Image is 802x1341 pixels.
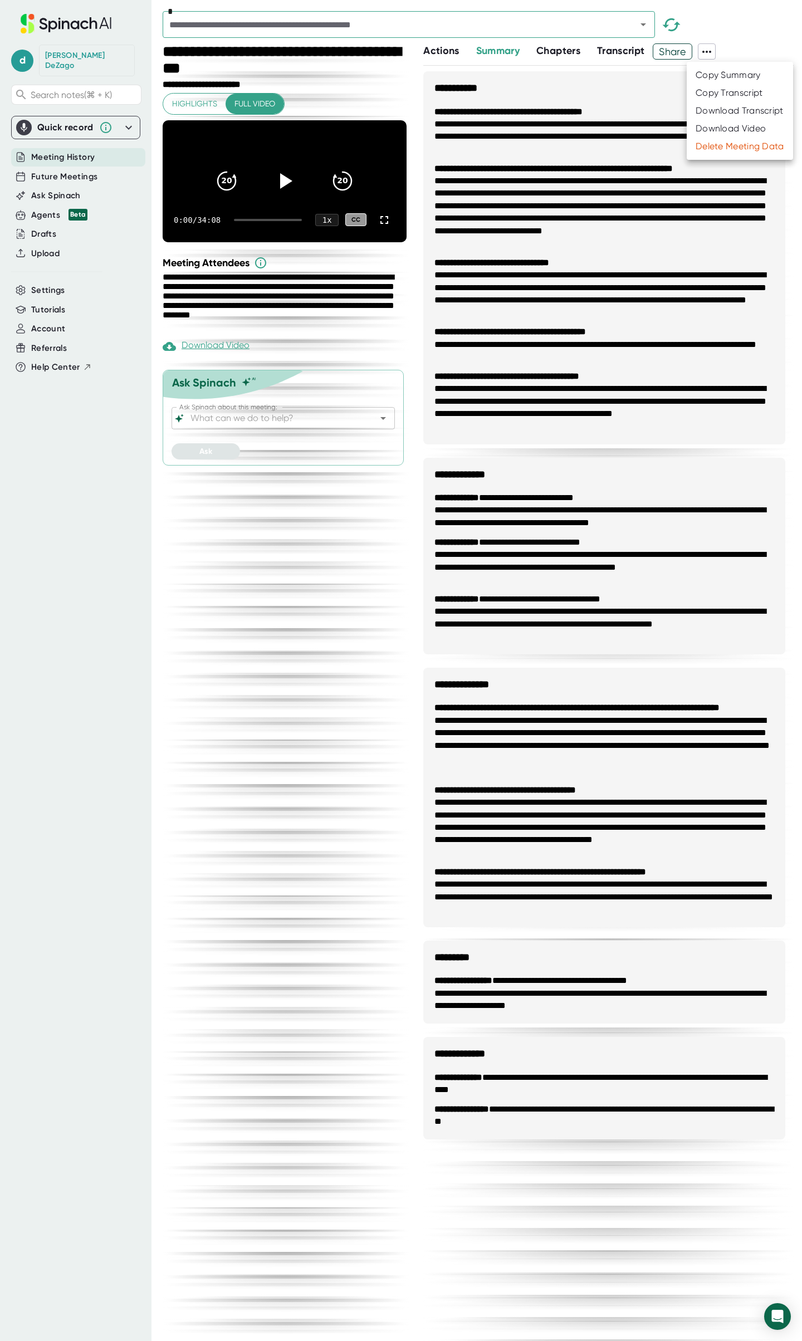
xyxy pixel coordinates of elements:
div: Open Intercom Messenger [764,1303,791,1330]
div: Copy Transcript [696,87,763,99]
div: Copy Summary [696,70,761,81]
div: Delete Meeting Data [696,141,784,152]
div: Download Video [696,123,766,134]
div: Download Transcript [696,105,784,116]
